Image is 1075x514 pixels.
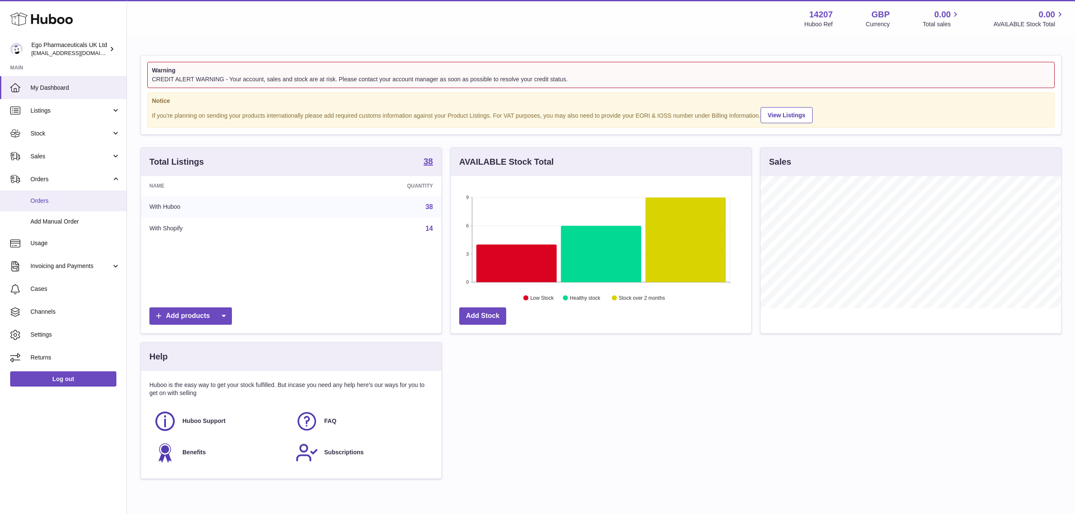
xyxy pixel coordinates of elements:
span: Orders [30,175,111,183]
text: 9 [466,195,469,200]
span: FAQ [324,417,336,425]
span: Orders [30,197,120,205]
strong: GBP [871,9,890,20]
strong: 38 [424,157,433,166]
td: With Huboo [141,196,303,218]
span: Benefits [182,448,206,456]
h3: AVAILABLE Stock Total [459,156,554,168]
p: Huboo is the easy way to get your stock fulfilled. But incase you need any help here's our ways f... [149,381,433,397]
span: AVAILABLE Stock Total [993,20,1065,28]
a: Add products [149,307,232,325]
strong: Notice [152,97,1050,105]
a: 0.00 Total sales [923,9,960,28]
a: Subscriptions [295,441,429,464]
text: 6 [466,223,469,228]
text: Stock over 2 months [619,295,665,301]
a: 14 [425,225,433,232]
a: Benefits [154,441,287,464]
td: With Shopify [141,218,303,240]
div: CREDIT ALERT WARNING - Your account, sales and stock are at risk. Please contact your account man... [152,75,1050,83]
div: Currency [866,20,890,28]
strong: 14207 [809,9,833,20]
a: 38 [424,157,433,167]
span: Channels [30,308,120,316]
span: Invoicing and Payments [30,262,111,270]
text: Healthy stock [570,295,601,301]
text: Low Stock [530,295,554,301]
span: Total sales [923,20,960,28]
span: Cases [30,285,120,293]
img: internalAdmin-14207@internal.huboo.com [10,43,23,55]
span: [EMAIL_ADDRESS][DOMAIN_NAME] [31,50,124,56]
span: Sales [30,152,111,160]
div: Huboo Ref [805,20,833,28]
a: Huboo Support [154,410,287,433]
span: 0.00 [934,9,951,20]
th: Quantity [303,176,441,196]
text: 3 [466,251,469,257]
a: Log out [10,371,116,387]
a: Add Stock [459,307,506,325]
span: Usage [30,239,120,247]
span: Add Manual Order [30,218,120,226]
span: Listings [30,107,111,115]
h3: Sales [769,156,791,168]
a: 38 [425,203,433,210]
th: Name [141,176,303,196]
span: 0.00 [1039,9,1055,20]
h3: Total Listings [149,156,204,168]
div: Ego Pharmaceuticals UK Ltd [31,41,107,57]
span: Huboo Support [182,417,226,425]
a: FAQ [295,410,429,433]
strong: Warning [152,66,1050,75]
span: My Dashboard [30,84,120,92]
span: Subscriptions [324,448,364,456]
span: Returns [30,354,120,362]
div: If you're planning on sending your products internationally please add required customs informati... [152,106,1050,124]
a: 0.00 AVAILABLE Stock Total [993,9,1065,28]
span: Stock [30,130,111,138]
text: 0 [466,280,469,285]
h3: Help [149,351,168,362]
span: Settings [30,331,120,339]
a: View Listings [761,107,813,123]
